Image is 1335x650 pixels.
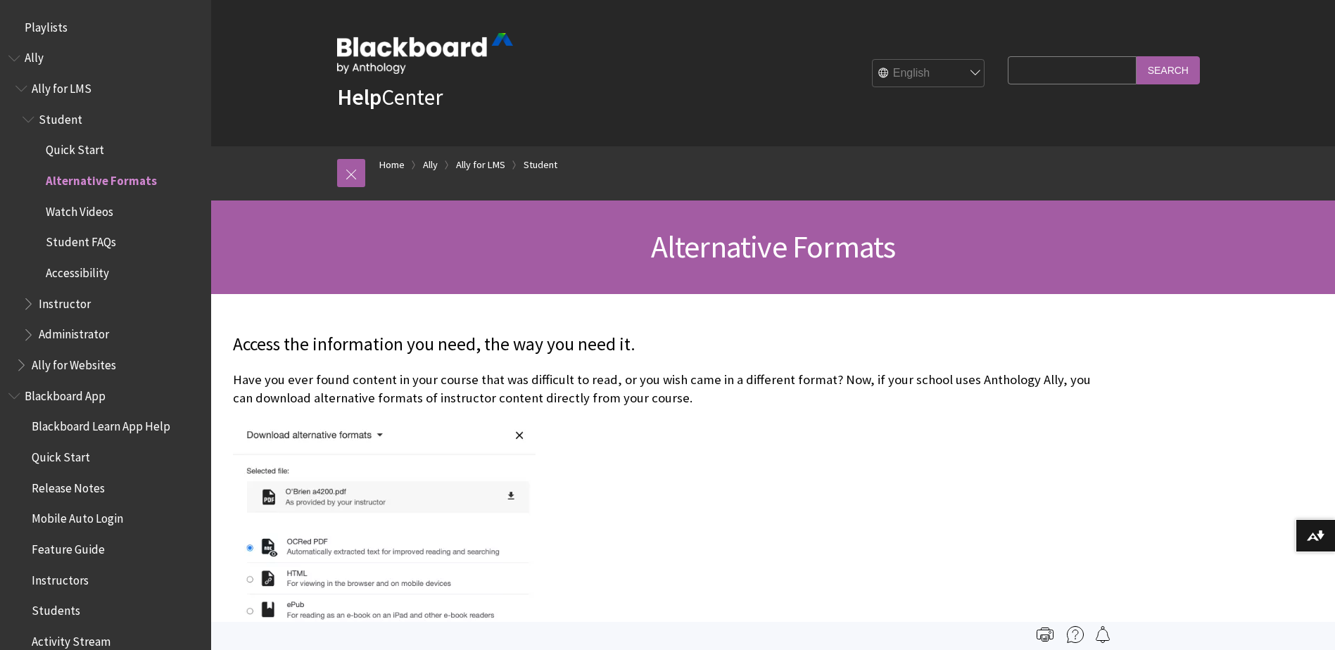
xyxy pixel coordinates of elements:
[25,384,106,403] span: Blackboard App
[39,292,91,311] span: Instructor
[32,77,91,96] span: Ally for LMS
[1094,626,1111,643] img: Follow this page
[46,200,113,219] span: Watch Videos
[651,227,896,266] span: Alternative Formats
[32,537,105,556] span: Feature Guide
[25,46,44,65] span: Ally
[32,507,123,526] span: Mobile Auto Login
[456,156,505,174] a: Ally for LMS
[337,83,443,111] a: HelpCenter
[337,33,513,74] img: Blackboard by Anthology
[8,15,203,39] nav: Book outline for Playlists
[46,261,109,280] span: Accessibility
[32,353,116,372] span: Ally for Websites
[1037,626,1054,643] img: Print
[379,156,405,174] a: Home
[1067,626,1084,643] img: More help
[1137,56,1200,84] input: Search
[32,630,110,649] span: Activity Stream
[39,323,109,342] span: Administrator
[32,568,89,587] span: Instructors
[32,476,105,495] span: Release Notes
[39,108,82,127] span: Student
[233,332,1106,357] p: Access the information you need, the way you need it.
[423,156,438,174] a: Ally
[337,83,381,111] strong: Help
[46,169,157,188] span: Alternative Formats
[46,139,104,158] span: Quick Start
[32,415,170,434] span: Blackboard Learn App Help
[233,371,1106,407] p: Have you ever found content in your course that was difficult to read, or you wish came in a diff...
[8,46,203,377] nav: Book outline for Anthology Ally Help
[32,599,80,618] span: Students
[32,445,90,464] span: Quick Start
[25,15,68,34] span: Playlists
[524,156,557,174] a: Student
[873,60,985,88] select: Site Language Selector
[46,231,116,250] span: Student FAQs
